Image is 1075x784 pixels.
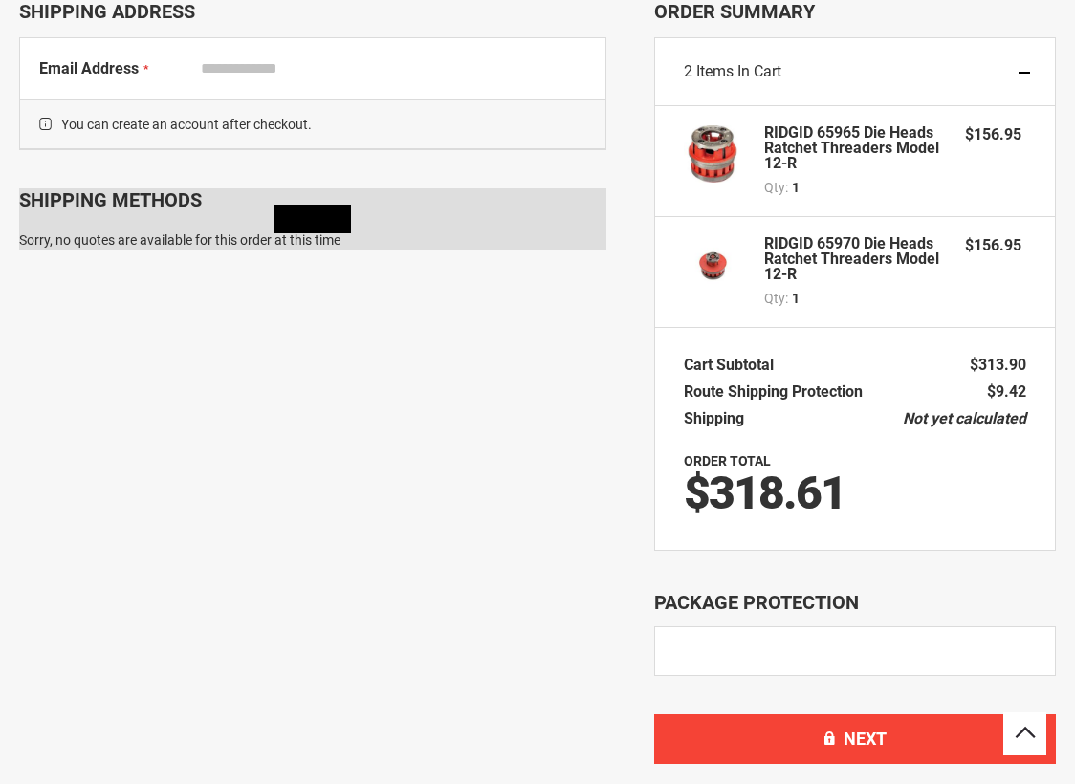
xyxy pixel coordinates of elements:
strong: Order Total [684,453,771,468]
th: Route Shipping Protection [684,379,872,405]
span: Qty [764,180,785,195]
strong: RIDGID 65970 Die Heads Ratchet Threaders Model 12-R [764,236,946,282]
img: RIDGID 65965 Die Heads Ratchet Threaders Model 12-R [684,125,741,183]
span: $156.95 [965,125,1021,143]
button: Next [654,714,1056,764]
div: Package Protection [654,589,1056,617]
img: RIDGID 65970 Die Heads Ratchet Threaders Model 12-R [684,236,741,294]
span: 2 [684,62,692,80]
span: $318.61 [684,466,845,520]
span: Next [844,729,887,749]
span: Qty [764,291,785,306]
span: Email Address [39,59,139,77]
span: You can create an account after checkout. [20,99,605,149]
span: Not yet calculated [903,409,1026,427]
span: Shipping [684,409,744,427]
span: 1 [792,178,800,197]
span: $313.90 [970,356,1026,374]
img: Loading... [274,205,351,233]
span: Items in Cart [696,62,781,80]
strong: RIDGID 65965 Die Heads Ratchet Threaders Model 12-R [764,125,946,171]
span: 1 [792,289,800,308]
span: $156.95 [965,236,1021,254]
th: Cart Subtotal [684,352,783,379]
span: $9.42 [987,382,1026,401]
